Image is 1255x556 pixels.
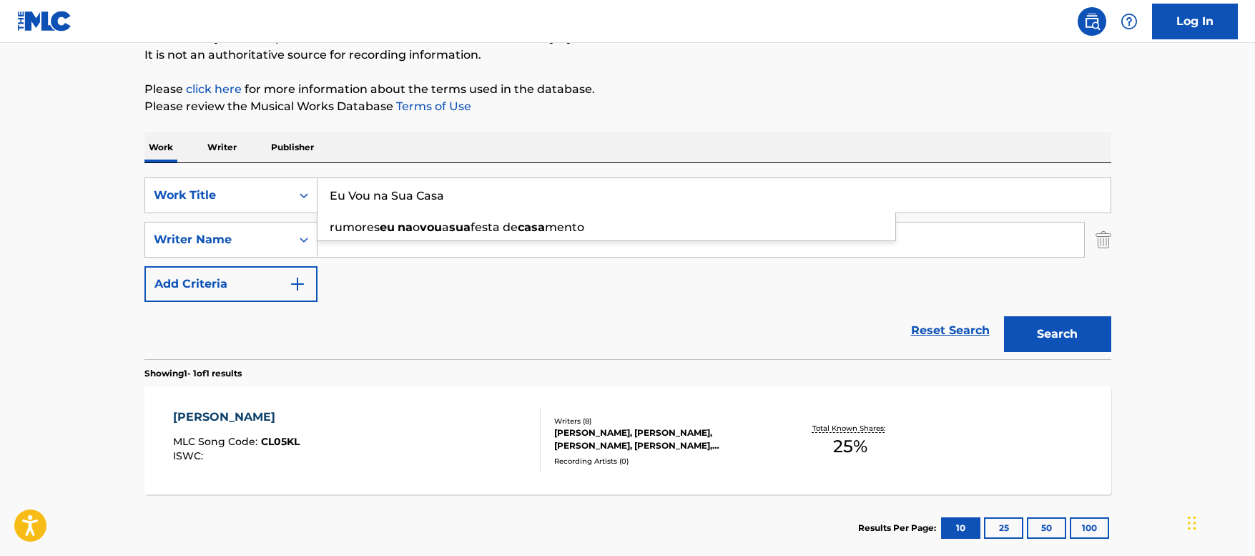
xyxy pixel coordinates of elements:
[144,367,242,380] p: Showing 1 - 1 of 1 results
[858,522,940,535] p: Results Per Page:
[471,220,518,234] span: festa de
[203,132,241,162] p: Writer
[398,220,413,234] strong: na
[144,387,1111,494] a: [PERSON_NAME]MLC Song Code:CL05KLISWC:Writers (8)[PERSON_NAME], [PERSON_NAME], [PERSON_NAME], [PE...
[380,220,395,234] strong: eu
[554,416,770,426] div: Writers ( 8 )
[186,82,242,96] a: click here
[261,435,300,448] span: CL05KL
[1078,7,1106,36] a: Public Search
[554,426,770,452] div: [PERSON_NAME], [PERSON_NAME], [PERSON_NAME], [PERSON_NAME], [PERSON_NAME], [PERSON_NAME], [PERSON...
[144,98,1111,115] p: Please review the Musical Works Database
[289,275,306,293] img: 9d2ae6d4665cec9f34b9.svg
[154,187,282,204] div: Work Title
[518,220,545,234] strong: casa
[1152,4,1238,39] a: Log In
[904,315,997,346] a: Reset Search
[1121,13,1138,30] img: help
[812,423,889,434] p: Total Known Shares:
[154,231,282,248] div: Writer Name
[1083,13,1101,30] img: search
[1027,517,1066,539] button: 50
[1188,502,1196,545] div: Drag
[393,99,471,113] a: Terms of Use
[1115,7,1143,36] div: Help
[545,220,584,234] span: mento
[442,220,449,234] span: a
[144,266,318,302] button: Add Criteria
[267,132,318,162] p: Publisher
[420,220,442,234] strong: vou
[144,177,1111,359] form: Search Form
[144,132,177,162] p: Work
[1070,517,1109,539] button: 100
[1183,487,1255,556] iframe: Chat Widget
[330,220,380,234] span: rumores
[833,434,867,459] span: 25 %
[413,220,420,234] span: o
[984,517,1023,539] button: 25
[554,456,770,467] div: Recording Artists ( 0 )
[17,11,72,31] img: MLC Logo
[173,435,261,448] span: MLC Song Code :
[941,517,980,539] button: 10
[173,449,207,462] span: ISWC :
[1004,316,1111,352] button: Search
[173,409,300,426] div: [PERSON_NAME]
[144,81,1111,98] p: Please for more information about the terms used in the database.
[449,220,471,234] strong: sua
[144,47,1111,64] p: It is not an authoritative source for recording information.
[1096,222,1111,258] img: Delete Criterion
